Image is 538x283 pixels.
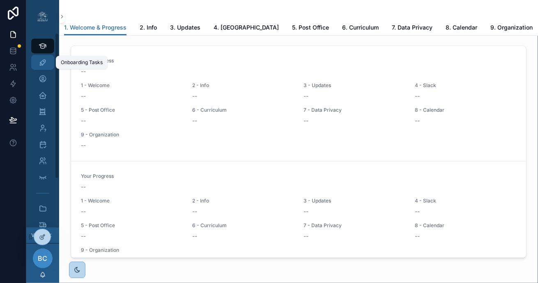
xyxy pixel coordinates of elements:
[81,117,86,125] span: --
[81,67,86,76] span: --
[140,23,157,32] span: 2. Info
[214,20,279,37] a: 4. [GEOGRAPHIC_DATA]
[64,23,126,32] span: 1. Welcome & Progress
[192,107,294,113] span: 6 - Curriculum
[38,253,48,263] span: BC
[81,107,182,113] span: 5 - Post Office
[140,20,157,37] a: 2. Info
[170,20,200,37] a: 3. Updates
[415,117,420,125] span: --
[303,107,405,113] span: 7 - Data Privacy
[303,232,308,240] span: --
[192,207,197,216] span: --
[303,117,308,125] span: --
[303,198,405,204] span: 3 - Updates
[392,23,432,32] span: 7. Data Privacy
[26,33,59,228] div: scrollable content
[214,23,279,32] span: 4. [GEOGRAPHIC_DATA]
[490,20,533,37] a: 9. Organization
[342,20,379,37] a: 6. Curriculum
[415,107,516,113] span: 8 - Calendar
[81,58,516,64] span: Your Progress
[303,82,405,89] span: 3 - Updates
[81,247,182,253] span: 9 - Organization
[415,198,516,204] span: 4 - Slack
[192,117,197,125] span: --
[303,207,308,216] span: --
[81,141,86,150] span: --
[415,207,420,216] span: --
[446,20,477,37] a: 8. Calendar
[446,23,477,32] span: 8. Calendar
[81,131,182,138] span: 9 - Organization
[81,207,86,216] span: --
[61,59,103,66] div: Onboarding Tasks
[81,92,86,100] span: --
[192,82,294,89] span: 2 - Info
[64,20,126,36] a: 1. Welcome & Progress
[36,10,49,23] img: App logo
[192,198,294,204] span: 2 - Info
[292,20,329,37] a: 5. Post Office
[392,20,432,37] a: 7. Data Privacy
[415,92,420,100] span: --
[192,222,294,229] span: 6 - Curriculum
[303,222,405,229] span: 7 - Data Privacy
[192,232,197,240] span: --
[81,82,182,89] span: 1 - Welcome
[490,23,533,32] span: 9. Organization
[415,222,516,229] span: 8 - Calendar
[81,198,182,204] span: 1 - Welcome
[81,257,86,265] span: --
[415,232,420,240] span: --
[415,82,516,89] span: 4 - Slack
[81,173,516,179] span: Your Progress
[342,23,379,32] span: 6. Curriculum
[170,23,200,32] span: 3. Updates
[303,92,308,100] span: --
[81,222,182,229] span: 5 - Post Office
[81,232,86,240] span: --
[192,92,197,100] span: --
[81,183,86,191] span: --
[292,23,329,32] span: 5. Post Office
